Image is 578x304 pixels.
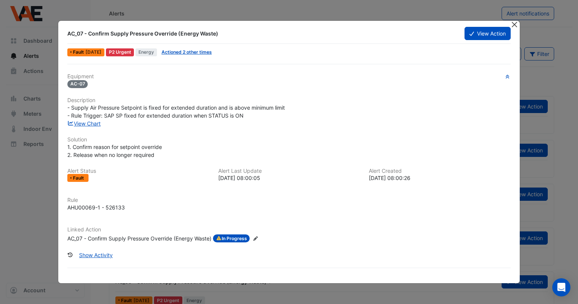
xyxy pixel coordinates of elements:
[67,80,88,88] span: AC-07
[67,144,162,158] span: 1. Confirm reason for setpoint override 2. Release when no longer required
[74,248,118,262] button: Show Activity
[73,50,85,54] span: Fault
[67,197,511,203] h6: Rule
[67,120,101,127] a: View Chart
[67,136,511,143] h6: Solution
[369,168,511,174] h6: Alert Created
[67,234,211,243] div: AC_07 - Confirm Supply Pressure Override (Energy Waste)
[67,30,455,37] div: AC_07 - Confirm Supply Pressure Override (Energy Waste)
[67,104,285,119] span: - Supply Air Pressure Setpoint is fixed for extended duration and is above minimum limit - Rule T...
[106,48,134,56] div: P2 Urgent
[213,234,250,243] span: In Progress
[253,236,258,242] fa-icon: Edit Linked Action
[465,27,511,40] button: View Action
[67,73,511,80] h6: Equipment
[67,226,511,233] h6: Linked Action
[135,48,157,56] span: Energy
[67,203,125,211] div: AHU00069-1 - 526133
[218,174,360,182] div: [DATE] 08:00:05
[85,49,101,55] span: Thu 14-Aug-2025 08:00 AEST
[67,168,209,174] h6: Alert Status
[73,176,85,180] span: Fault
[218,168,360,174] h6: Alert Last Update
[510,21,518,29] button: Close
[552,278,570,296] div: Open Intercom Messenger
[369,174,511,182] div: [DATE] 08:00:26
[67,97,511,104] h6: Description
[162,49,212,55] a: Actioned 2 other times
